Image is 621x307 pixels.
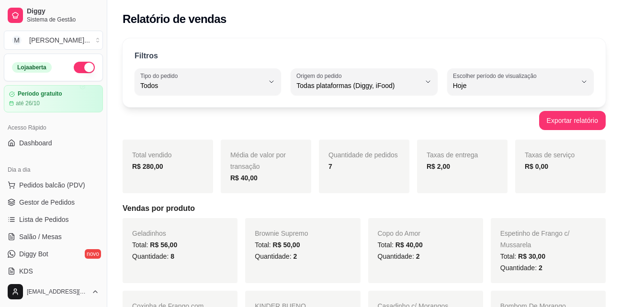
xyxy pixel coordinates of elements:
[416,252,420,260] span: 2
[4,263,103,279] a: KDS
[518,252,545,260] span: R$ 30,00
[132,252,174,260] span: Quantidade:
[255,252,297,260] span: Quantidade:
[255,241,300,249] span: Total:
[27,7,99,16] span: Diggy
[12,62,52,73] div: Loja aberta
[539,264,542,272] span: 2
[123,203,606,214] h5: Vendas por produto
[74,62,95,73] button: Alterar Status
[230,174,258,182] strong: R$ 40,00
[296,72,345,80] label: Origem do pedido
[500,252,545,260] span: Total:
[140,72,181,80] label: Tipo do pedido
[447,68,594,95] button: Escolher período de visualizaçãoHoje
[4,120,103,135] div: Acesso Rápido
[27,288,88,296] span: [EMAIL_ADDRESS][DOMAIN_NAME]
[230,151,286,170] span: Média de valor por transação
[293,252,297,260] span: 2
[123,11,226,27] h2: Relatório de vendas
[255,230,308,237] span: Brownie Supremo
[140,81,264,90] span: Todos
[4,4,103,27] a: DiggySistema de Gestão
[4,31,103,50] button: Select a team
[27,16,99,23] span: Sistema de Gestão
[500,264,542,272] span: Quantidade:
[19,215,69,224] span: Lista de Pedidos
[427,163,450,170] strong: R$ 2,00
[4,177,103,193] button: Pedidos balcão (PDV)
[132,163,163,170] strong: R$ 280,00
[296,81,420,90] span: Todas plataformas (Diggy, iFood)
[525,163,548,170] strong: R$ 0,00
[4,229,103,244] a: Salão / Mesas
[132,230,166,237] span: Geladinhos
[328,163,332,170] strong: 7
[378,252,420,260] span: Quantidade:
[135,50,158,62] p: Filtros
[170,252,174,260] span: 8
[132,241,177,249] span: Total:
[19,266,33,276] span: KDS
[378,241,423,249] span: Total:
[500,230,570,249] span: Espetinho de Frango c/ Mussarela
[150,241,177,249] span: R$ 56,00
[18,90,62,98] article: Período gratuito
[132,151,172,159] span: Total vendido
[453,72,540,80] label: Escolher período de visualização
[4,162,103,177] div: Dia a dia
[19,180,85,190] span: Pedidos balcão (PDV)
[4,212,103,227] a: Lista de Pedidos
[4,280,103,303] button: [EMAIL_ADDRESS][DOMAIN_NAME]
[453,81,576,90] span: Hoje
[4,135,103,151] a: Dashboard
[4,246,103,262] a: Diggy Botnovo
[19,138,52,148] span: Dashboard
[4,195,103,210] a: Gestor de Pedidos
[395,241,423,249] span: R$ 40,00
[29,35,90,45] div: [PERSON_NAME] ...
[19,232,62,241] span: Salão / Mesas
[291,68,437,95] button: Origem do pedidoTodas plataformas (Diggy, iFood)
[525,151,575,159] span: Taxas de serviço
[12,35,22,45] span: M
[273,241,300,249] span: R$ 50,00
[427,151,478,159] span: Taxas de entrega
[4,85,103,112] a: Período gratuitoaté 26/10
[135,68,281,95] button: Tipo do pedidoTodos
[378,230,421,237] span: Copo do Amor
[19,197,75,207] span: Gestor de Pedidos
[19,249,48,259] span: Diggy Bot
[328,151,398,159] span: Quantidade de pedidos
[539,111,606,130] button: Exportar relatório
[16,99,40,107] article: até 26/10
